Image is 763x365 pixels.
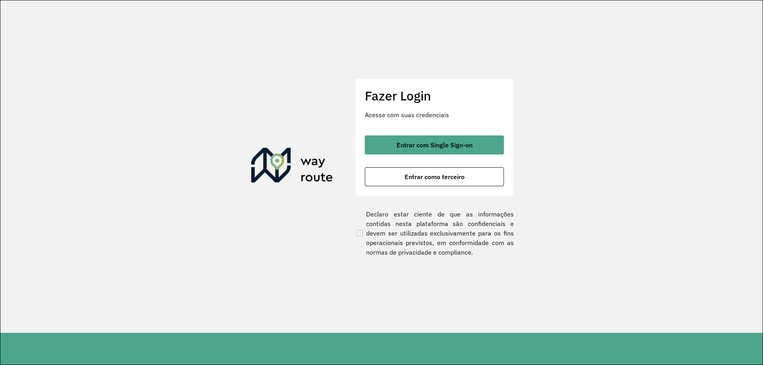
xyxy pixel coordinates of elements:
p: Acesse com suas credenciais [365,110,504,120]
span: Entrar como terceiro [405,174,465,180]
img: Roteirizador AmbevTech [251,148,333,186]
button: button [365,167,504,186]
span: Entrar com Single Sign-on [397,142,473,148]
h2: Fazer Login [365,88,504,103]
label: Declaro estar ciente de que as informações contidas nesta plataforma são confidenciais e devem se... [355,209,514,257]
button: button [365,135,504,154]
